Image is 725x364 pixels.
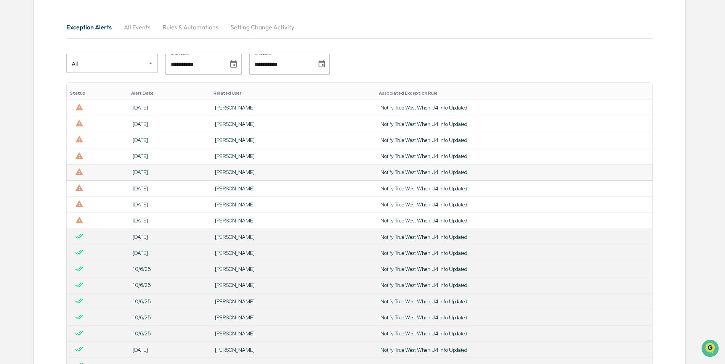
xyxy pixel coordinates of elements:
[8,97,14,103] div: 🖐️
[380,153,648,159] div: Notify True West When U4 Info Updated
[52,93,98,107] a: 🗄️Attestations
[215,234,371,240] div: [PERSON_NAME]
[133,347,206,353] div: [DATE]
[215,282,371,288] div: [PERSON_NAME]
[225,18,300,36] button: Setting Change Activity
[133,217,206,224] div: [DATE]
[213,90,373,96] div: Toggle SortBy
[380,330,648,337] div: Notify True West When U4 Info Updated
[133,250,206,256] div: [DATE]
[133,105,206,111] div: [DATE]
[66,18,118,36] button: Exception Alerts
[215,330,371,337] div: [PERSON_NAME]
[215,298,371,304] div: [PERSON_NAME]
[133,282,206,288] div: 10/6/25
[133,330,206,337] div: 10/6/25
[380,298,648,304] div: Notify True West When U4 Info Updated
[380,121,648,127] div: Notify True West When U4 Info Updated
[55,97,61,103] div: 🗄️
[380,137,648,143] div: Notify True West When U4 Info Updated
[380,185,648,192] div: Notify True West When U4 Info Updated
[380,250,648,256] div: Notify True West When U4 Info Updated
[380,347,648,353] div: Notify True West When U4 Info Updated
[215,105,371,111] div: [PERSON_NAME]
[380,234,648,240] div: Notify True West When U4 Info Updated
[215,250,371,256] div: [PERSON_NAME]
[118,18,157,36] button: All Events
[5,93,52,107] a: 🖐️Preclearance
[70,90,125,96] div: Toggle SortBy
[133,298,206,304] div: 10/6/25
[215,185,371,192] div: [PERSON_NAME]
[215,121,371,127] div: [PERSON_NAME]
[133,234,206,240] div: [DATE]
[215,169,371,175] div: [PERSON_NAME]
[133,266,206,272] div: 10/6/25
[380,169,648,175] div: Notify True West When U4 Info Updated
[133,314,206,321] div: 10/6/25
[215,347,371,353] div: [PERSON_NAME]
[215,217,371,224] div: [PERSON_NAME]
[314,57,329,71] button: Choose date, selected date is Dec 31, 2025
[26,58,125,66] div: Start new chat
[15,96,49,104] span: Preclearance
[26,66,96,72] div: We're available if you need us!
[66,18,653,36] div: secondary tabs example
[54,129,92,135] a: Powered byPylon
[8,58,21,72] img: 1746055101610-c473b297-6a78-478c-a979-82029cc54cd1
[380,282,648,288] div: Notify True West When U4 Info Updated
[66,53,158,74] div: All
[226,57,241,71] button: Choose date, selected date is Jan 1, 2024
[157,18,225,36] button: Rules & Automations
[133,169,206,175] div: [DATE]
[133,121,206,127] div: [DATE]
[133,185,206,192] div: [DATE]
[8,16,139,28] p: How can we help?
[215,314,371,321] div: [PERSON_NAME]
[133,201,206,208] div: [DATE]
[8,111,14,118] div: 🔎
[380,217,648,224] div: Notify True West When U4 Info Updated
[5,108,51,121] a: 🔎Data Lookup
[215,201,371,208] div: [PERSON_NAME]
[379,90,649,96] div: Toggle SortBy
[215,153,371,159] div: [PERSON_NAME]
[133,153,206,159] div: [DATE]
[380,201,648,208] div: Notify True West When U4 Info Updated
[15,111,48,118] span: Data Lookup
[380,105,648,111] div: Notify True West When U4 Info Updated
[215,266,371,272] div: [PERSON_NAME]
[380,266,648,272] div: Notify True West When U4 Info Updated
[76,129,92,135] span: Pylon
[63,96,95,104] span: Attestations
[131,90,207,96] div: Toggle SortBy
[701,339,721,359] iframe: Open customer support
[130,61,139,70] button: Start new chat
[380,314,648,321] div: Notify True West When U4 Info Updated
[215,137,371,143] div: [PERSON_NAME]
[133,137,206,143] div: [DATE]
